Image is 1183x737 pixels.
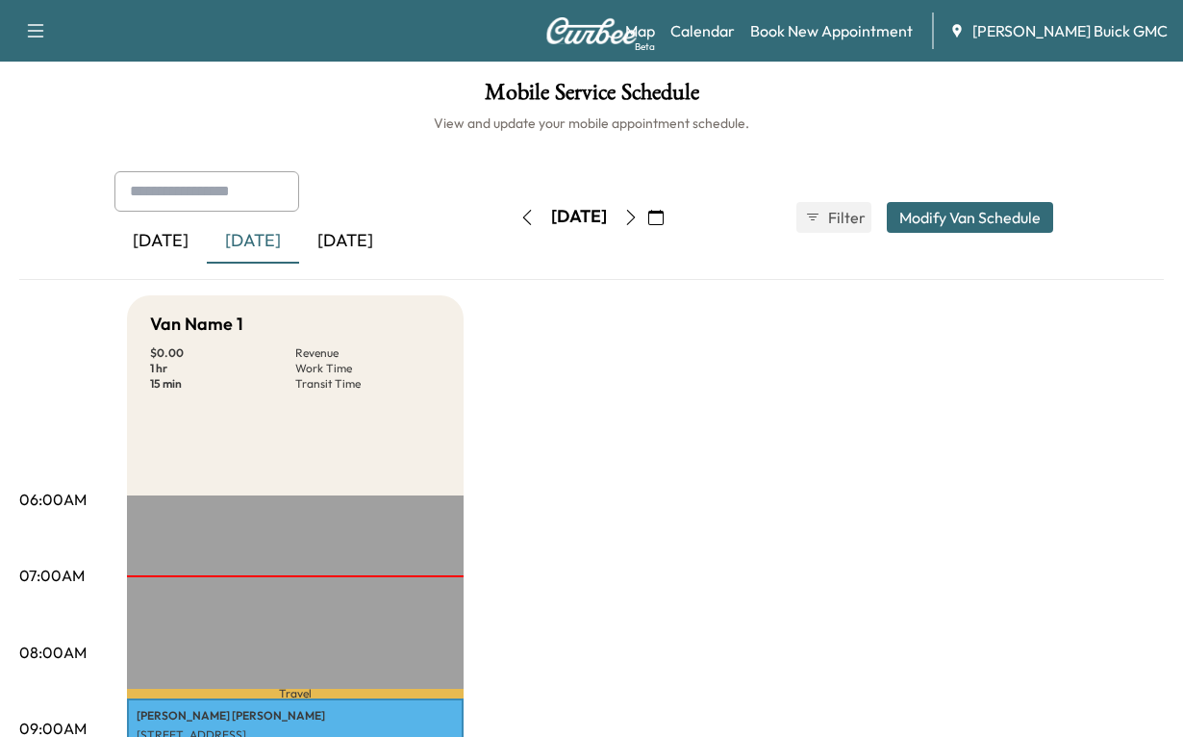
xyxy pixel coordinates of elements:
[796,202,871,233] button: Filter
[670,19,735,42] a: Calendar
[127,689,464,698] p: Travel
[137,708,454,724] p: [PERSON_NAME] [PERSON_NAME]
[114,219,207,264] div: [DATE]
[635,39,655,54] div: Beta
[750,19,913,42] a: Book New Appointment
[625,19,655,42] a: MapBeta
[887,202,1053,233] button: Modify Van Schedule
[207,219,299,264] div: [DATE]
[295,376,440,392] p: Transit Time
[295,345,440,361] p: Revenue
[19,641,87,664] p: 08:00AM
[972,19,1168,42] span: [PERSON_NAME] Buick GMC
[551,205,607,229] div: [DATE]
[19,564,85,587] p: 07:00AM
[828,206,863,229] span: Filter
[19,488,87,511] p: 06:00AM
[545,17,638,44] img: Curbee Logo
[150,311,243,338] h5: Van Name 1
[150,376,295,392] p: 15 min
[299,219,391,264] div: [DATE]
[150,361,295,376] p: 1 hr
[295,361,440,376] p: Work Time
[19,114,1164,133] h6: View and update your mobile appointment schedule.
[150,345,295,361] p: $ 0.00
[19,81,1164,114] h1: Mobile Service Schedule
